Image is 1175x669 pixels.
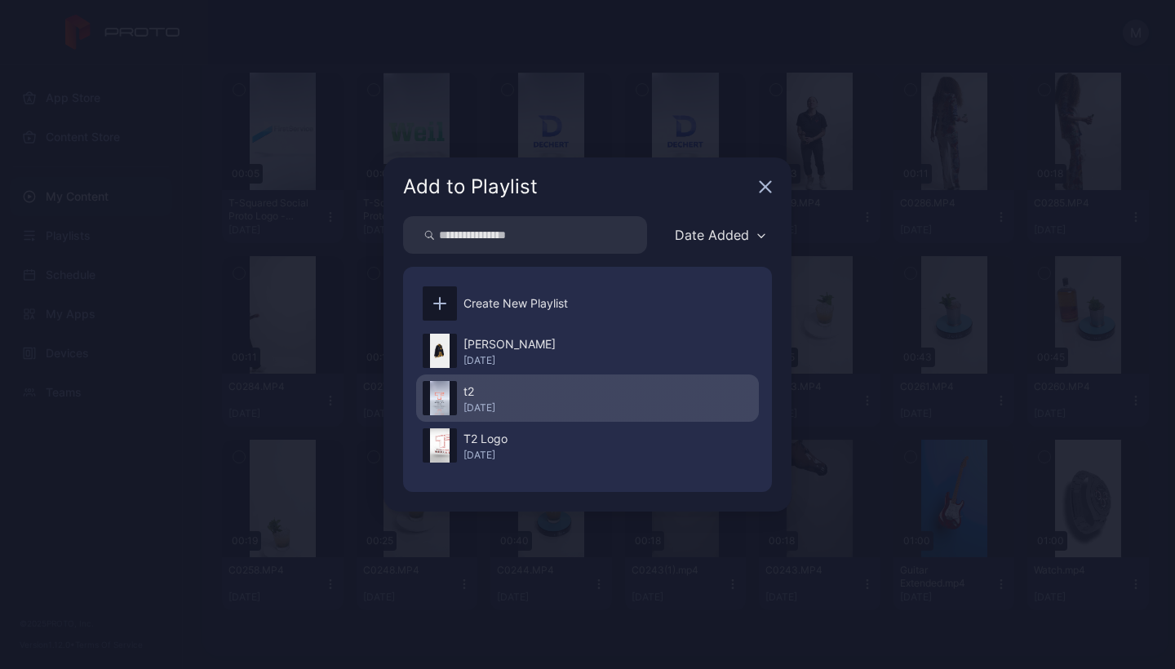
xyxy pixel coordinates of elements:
div: T2 Logo [463,429,508,449]
div: Date Added [675,227,749,243]
div: [DATE] [463,401,495,414]
div: [DATE] [463,354,556,367]
div: Create New Playlist [463,294,568,313]
div: t2 [463,382,495,401]
button: Date Added [667,216,772,254]
div: Add to Playlist [403,177,752,197]
div: [PERSON_NAME] [463,334,556,354]
div: [DATE] [463,449,508,462]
